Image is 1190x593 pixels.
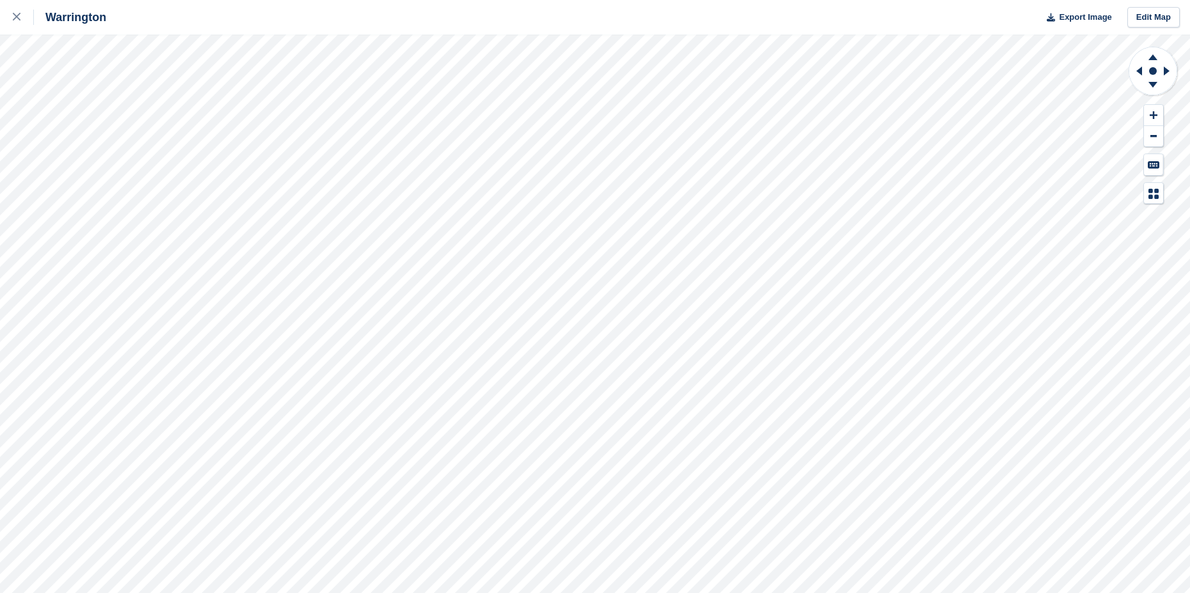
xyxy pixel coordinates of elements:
button: Zoom Out [1144,126,1163,147]
span: Export Image [1059,11,1111,24]
button: Keyboard Shortcuts [1144,154,1163,175]
button: Zoom In [1144,105,1163,126]
div: Warrington [34,10,106,25]
a: Edit Map [1127,7,1180,28]
button: Map Legend [1144,183,1163,204]
button: Export Image [1039,7,1112,28]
